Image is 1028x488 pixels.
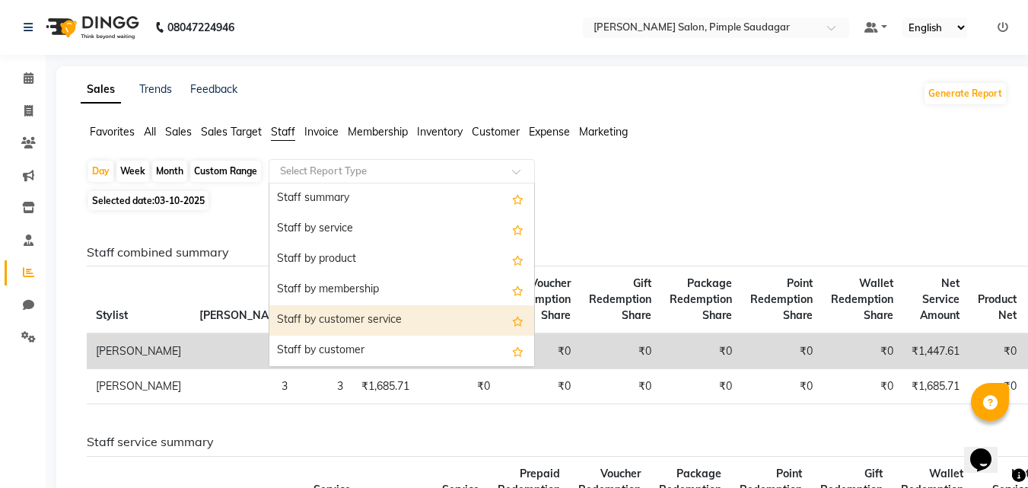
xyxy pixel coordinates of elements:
a: Feedback [190,82,237,96]
div: Staff by customer service [269,305,534,336]
span: Marketing [579,125,628,139]
td: ₹0 [660,333,741,369]
span: Inventory [417,125,463,139]
td: ₹0 [969,333,1026,369]
h6: Staff combined summary [87,245,995,260]
td: ₹0 [580,333,660,369]
td: ₹1,447.61 [902,333,969,369]
span: Invoice [304,125,339,139]
span: Selected date: [88,191,208,210]
div: Staff by customer [269,336,534,366]
div: Staff by service [269,214,534,244]
span: Stylist [96,308,128,322]
div: Custom Range [190,161,261,182]
img: logo [39,6,143,49]
td: ₹0 [822,369,902,404]
a: Trends [139,82,172,96]
td: 3 [297,369,352,404]
div: Staff by product [269,244,534,275]
td: [PERSON_NAME] [87,369,190,404]
span: Add this report to Favorites List [512,220,524,238]
span: Voucher Redemption Share [508,276,571,322]
div: Staff summary [269,183,534,214]
td: ₹0 [499,369,580,404]
span: Add this report to Favorites List [512,250,524,269]
span: Favorites [90,125,135,139]
div: Week [116,161,149,182]
span: 03-10-2025 [154,195,205,206]
td: ₹1,685.71 [352,369,419,404]
span: Membership [348,125,408,139]
td: ₹1,685.71 [902,369,969,404]
div: Staff by membership [269,275,534,305]
div: Month [152,161,187,182]
td: 3 [190,369,297,404]
a: Sales [81,76,121,104]
td: ₹0 [499,333,580,369]
td: ₹0 [660,369,741,404]
span: [PERSON_NAME] [199,308,288,322]
span: Product Net [978,292,1017,322]
td: ₹0 [969,369,1026,404]
span: Add this report to Favorites List [512,342,524,360]
ng-dropdown-panel: Options list [269,183,535,367]
span: Staff [271,125,295,139]
span: Point Redemption Share [750,276,813,322]
iframe: chat widget [964,427,1013,473]
span: Package Redemption Share [670,276,732,322]
span: Add this report to Favorites List [512,190,524,208]
h6: Staff service summary [87,435,995,449]
td: 1 [190,333,297,369]
td: [PERSON_NAME] [87,333,190,369]
td: ₹0 [741,333,822,369]
span: Sales [165,125,192,139]
span: Customer [472,125,520,139]
span: Expense [529,125,570,139]
b: 08047224946 [167,6,234,49]
span: Add this report to Favorites List [512,281,524,299]
span: Gift Redemption Share [589,276,651,322]
span: Wallet Redemption Share [831,276,893,322]
span: Net Service Amount [920,276,960,322]
button: Generate Report [925,83,1006,104]
span: Add this report to Favorites List [512,311,524,330]
td: ₹0 [741,369,822,404]
td: ₹0 [822,333,902,369]
td: ₹0 [580,369,660,404]
div: Day [88,161,113,182]
td: ₹0 [419,369,499,404]
span: All [144,125,156,139]
span: Sales Target [201,125,262,139]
